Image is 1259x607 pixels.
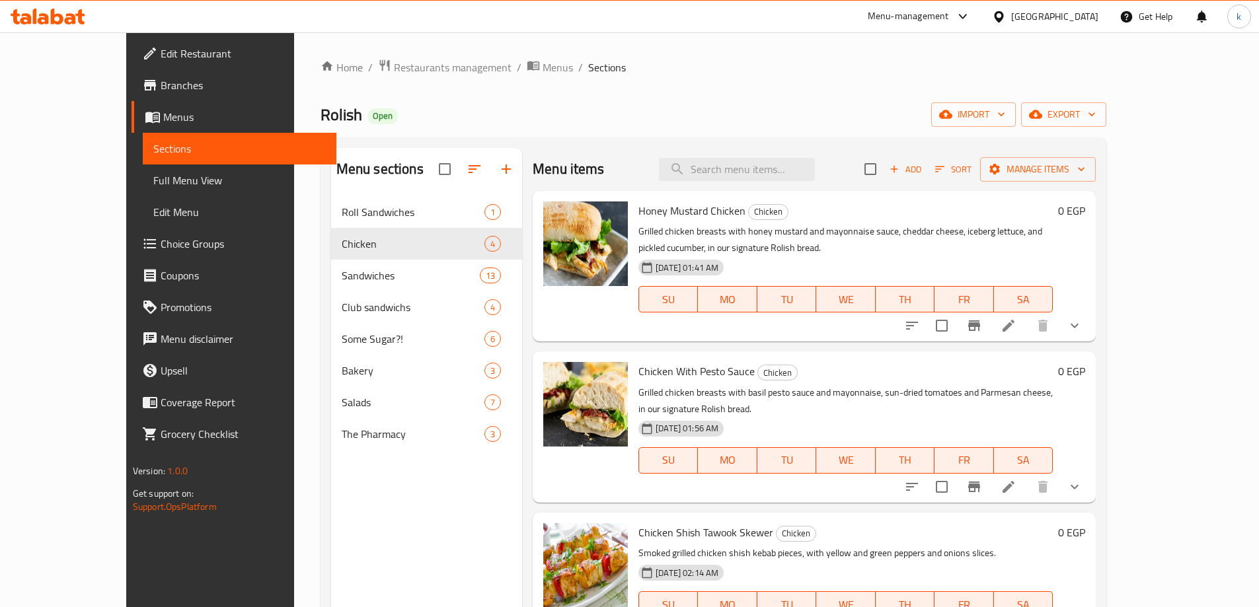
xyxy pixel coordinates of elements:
div: Chicken4 [331,228,522,260]
span: Full Menu View [153,172,326,188]
button: FR [935,447,993,474]
button: delete [1027,471,1059,503]
p: Grilled chicken breasts with honey mustard and mayonnaise sauce, cheddar cheese, iceberg lettuce,... [638,223,1053,256]
div: Salads [342,394,484,410]
span: Menu disclaimer [161,331,326,347]
a: Edit Restaurant [132,38,336,69]
span: Select to update [928,312,956,339]
span: Sort [935,162,972,177]
span: 1 [485,206,500,219]
span: 3 [485,365,500,377]
span: Rolish [321,100,362,129]
span: Bakery [342,363,484,378]
p: Smoked grilled chicken shish kebab pieces, with yellow and green peppers and onions slices. [638,545,1053,561]
span: Branches [161,77,326,93]
div: items [484,331,501,347]
span: Edit Menu [153,204,326,220]
a: Edit Menu [143,196,336,228]
span: 7 [485,396,500,409]
span: Sections [153,141,326,157]
button: sort-choices [896,310,928,341]
button: FR [935,286,993,312]
svg: Show Choices [1067,479,1083,495]
div: Chicken [757,365,798,380]
div: items [484,204,501,220]
span: 6 [485,333,500,345]
span: SU [644,450,693,470]
div: Menu-management [868,9,949,24]
button: MO [698,286,757,312]
span: Chicken [758,365,797,380]
span: TH [881,450,929,470]
span: FR [940,290,988,309]
span: export [1032,106,1096,123]
div: Some Sugar?!6 [331,323,522,355]
span: [DATE] 01:56 AM [650,422,724,435]
span: Menus [543,59,573,75]
a: Edit menu item [1001,479,1016,495]
span: Edit Restaurant [161,46,326,61]
img: Chicken With Pesto Sauce [543,362,628,446]
div: [GEOGRAPHIC_DATA] [1011,9,1098,24]
button: show more [1059,471,1090,503]
button: Sort [932,159,975,180]
div: items [484,394,501,410]
a: Menus [527,59,573,76]
button: Add [884,159,927,180]
span: Sandwiches [342,268,480,283]
span: WE [821,290,870,309]
button: WE [816,286,875,312]
div: items [484,299,501,315]
button: TH [876,447,935,474]
a: Promotions [132,291,336,323]
a: Support.OpsPlatform [133,498,217,515]
p: Grilled chicken breasts with basil pesto sauce and mayonnaise, sun-dried tomatoes and Parmesan ch... [638,384,1053,417]
div: Bakery3 [331,355,522,386]
div: Open [367,108,398,124]
span: MO [703,450,751,470]
button: SU [638,286,698,312]
div: items [484,426,501,442]
button: sort-choices [896,471,928,503]
span: MO [703,290,751,309]
span: Sort items [927,159,980,180]
li: / [517,59,521,75]
span: Restaurants management [394,59,512,75]
span: Select to update [928,473,956,501]
span: FR [940,450,988,470]
span: The Pharmacy [342,426,484,442]
span: 3 [485,428,500,441]
li: / [368,59,373,75]
button: delete [1027,310,1059,341]
button: SA [994,447,1053,474]
span: SA [999,450,1048,470]
div: Club sandwichs4 [331,291,522,323]
a: Grocery Checklist [132,418,336,450]
div: Roll Sandwiches [342,204,484,220]
a: Home [321,59,363,75]
span: Menus [163,109,326,125]
span: Chicken With Pesto Sauce [638,361,755,381]
button: TH [876,286,935,312]
li: / [578,59,583,75]
span: Promotions [161,299,326,315]
span: Chicken [777,526,816,541]
div: Salads7 [331,386,522,418]
nav: breadcrumb [321,59,1106,76]
span: Chicken [342,236,484,252]
div: Some Sugar?! [342,331,484,347]
span: [DATE] 02:14 AM [650,567,724,579]
a: Sections [143,133,336,164]
span: WE [821,450,870,470]
span: Club sandwichs [342,299,484,315]
span: Open [367,110,398,122]
button: SA [994,286,1053,312]
span: 1.0.0 [167,462,188,480]
button: Manage items [980,157,1096,182]
span: import [942,106,1005,123]
span: Coverage Report [161,394,326,410]
a: Menu disclaimer [132,323,336,355]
